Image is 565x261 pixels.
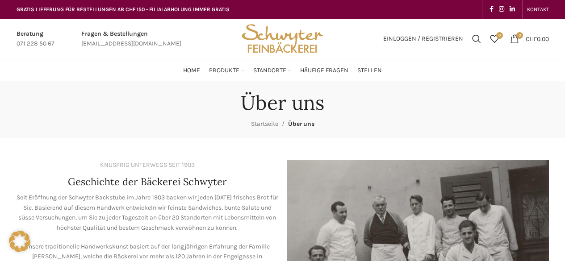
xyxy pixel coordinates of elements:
a: Häufige Fragen [300,62,348,79]
span: Home [183,66,200,75]
span: Stellen [357,66,382,75]
a: Facebook social link [487,3,496,16]
span: 0 [516,32,523,39]
span: KONTAKT [527,6,549,12]
a: Einloggen / Registrieren [379,30,468,48]
h1: Über uns [241,91,324,115]
a: Site logo [239,34,326,42]
a: Stellen [357,62,382,79]
div: Secondary navigation [523,0,553,18]
span: GRATIS LIEFERUNG FÜR BESTELLUNGEN AB CHF 150 - FILIALABHOLUNG IMMER GRATIS [17,6,230,12]
h4: Geschichte der Bäckerei Schwyter [68,175,227,189]
bdi: 0.00 [526,35,549,42]
span: Über uns [288,120,314,128]
a: Suchen [468,30,485,48]
a: 0 CHF0.00 [506,30,553,48]
a: Home [183,62,200,79]
a: Infobox link [81,29,181,49]
a: 0 [485,30,503,48]
span: Häufige Fragen [300,66,348,75]
p: Seit Eröffnung der Schwyter Backstube im Jahre 1903 backen wir jeden [DATE] frisches Brot für Sie... [17,193,278,233]
span: Produkte [209,66,239,75]
div: Meine Wunschliste [485,30,503,48]
span: CHF [526,35,537,42]
a: Startseite [251,120,278,128]
div: KNUSPRIG UNTERWEGS SEIT 1903 [100,160,195,170]
img: Bäckerei Schwyter [239,19,326,59]
span: Standorte [253,66,286,75]
a: Instagram social link [496,3,507,16]
a: Standorte [253,62,291,79]
a: Linkedin social link [507,3,518,16]
span: Einloggen / Registrieren [383,36,463,42]
a: Infobox link [17,29,54,49]
a: KONTAKT [527,0,549,18]
div: Main navigation [12,62,553,79]
a: Produkte [209,62,244,79]
span: 0 [496,32,503,39]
